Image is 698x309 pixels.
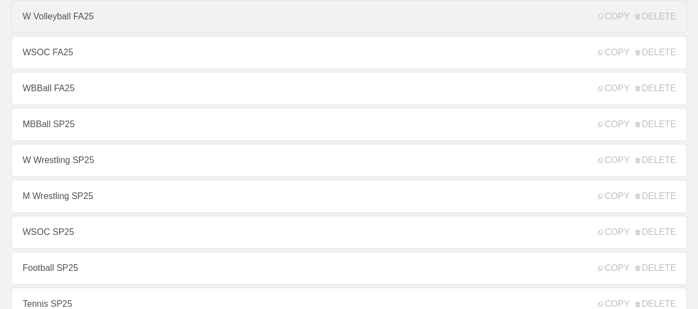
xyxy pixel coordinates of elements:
span: DELETE [635,12,676,22]
a: W Wrestling SP25 [11,144,687,177]
span: DELETE [635,263,676,273]
a: WBBall FA25 [11,72,687,105]
span: COPY [598,48,629,57]
span: COPY [598,155,629,165]
span: DELETE [635,83,676,93]
span: COPY [598,227,629,237]
span: COPY [598,299,629,309]
span: DELETE [635,48,676,57]
a: WSOC FA25 [11,36,687,69]
span: DELETE [635,155,676,165]
span: COPY [598,119,629,129]
a: Football SP25 [11,252,687,285]
iframe: Chat Widget [643,256,698,309]
span: DELETE [635,191,676,201]
span: COPY [598,263,629,273]
span: DELETE [635,299,676,309]
span: COPY [598,12,629,22]
span: DELETE [635,119,676,129]
span: COPY [598,191,629,201]
span: COPY [598,83,629,93]
a: MBBall SP25 [11,108,687,141]
a: M Wrestling SP25 [11,180,687,213]
a: WSOC SP25 [11,216,687,249]
span: DELETE [635,227,676,237]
